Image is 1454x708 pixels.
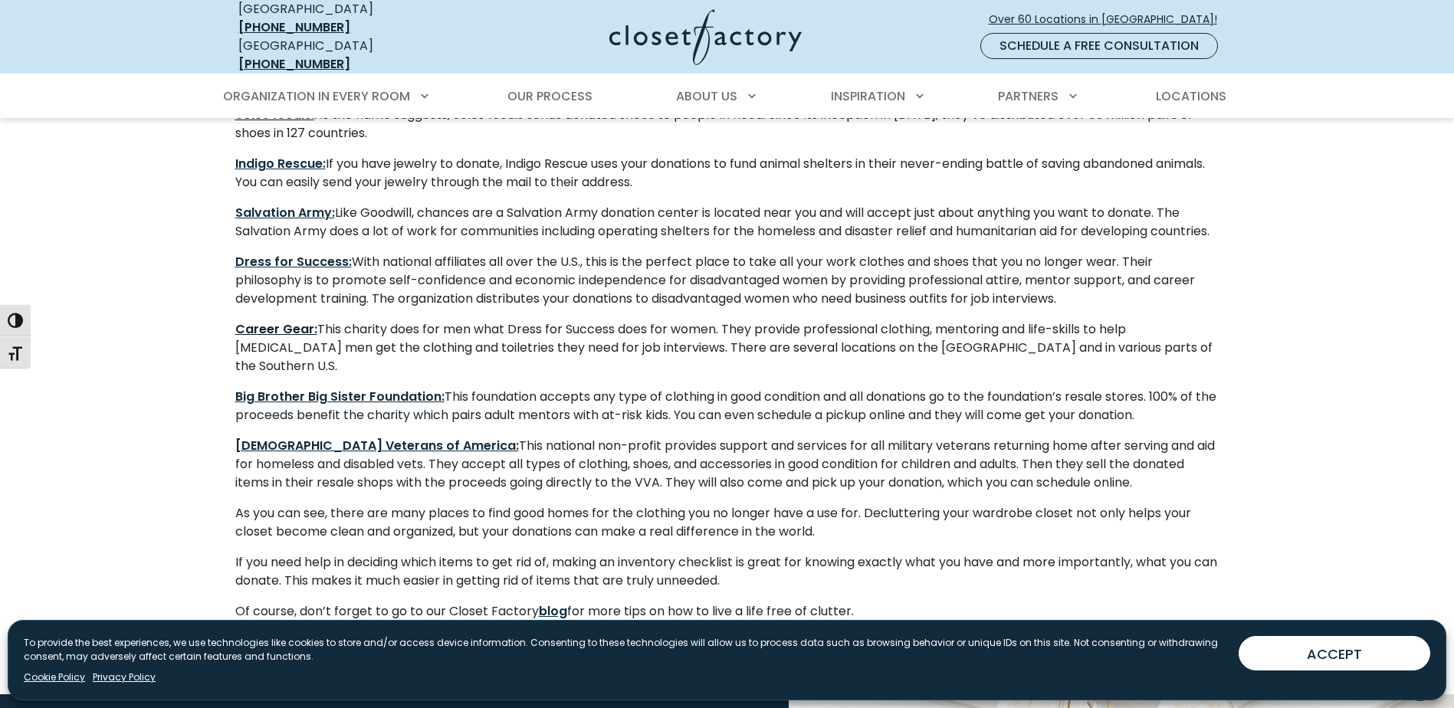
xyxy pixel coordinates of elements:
[235,504,1219,541] p: As you can see, there are many places to find good homes for the clothing you no longer have a us...
[235,106,1219,143] p: As the name suggests, Soles4Souls sends donated shoes to people in need. Since its inception in [...
[238,37,461,74] div: [GEOGRAPHIC_DATA]
[212,75,1242,118] nav: Primary Menu
[238,55,350,73] a: [PHONE_NUMBER]
[988,6,1230,33] a: Over 60 Locations in [GEOGRAPHIC_DATA]!
[676,87,737,105] span: About Us
[235,320,317,338] a: Career Gear:
[989,11,1229,28] span: Over 60 Locations in [GEOGRAPHIC_DATA]!
[93,670,156,684] a: Privacy Policy
[235,155,1219,192] p: If you have jewelry to donate, Indigo Rescue uses your donations to fund animal shelters in their...
[235,253,1219,308] p: With national affiliates all over the U.S., this is the perfect place to take all your work cloth...
[609,9,802,65] img: Closet Factory Logo
[235,320,1219,375] p: This charity does for men what Dress for Success does for women. They provide professional clothi...
[980,33,1218,59] a: Schedule a Free Consultation
[1239,636,1430,670] button: ACCEPT
[235,204,1219,241] p: Like Goodwill, chances are a Salvation Army donation center is located near you and will accept j...
[235,388,1219,424] p: This foundation accepts any type of clothing in good condition and all donations go to the founda...
[998,87,1058,105] span: Partners
[238,18,350,36] a: [PHONE_NUMBER]
[507,87,592,105] span: Our Process
[235,388,445,405] a: Big Brother Big Sister Foundation:
[235,553,1219,590] p: If you need help in deciding which items to get rid of, making an inventory checklist is great fo...
[1156,87,1226,105] span: Locations
[235,437,519,454] a: [DEMOGRAPHIC_DATA] Veterans of America:
[235,106,314,123] a: Soles4Souls:
[235,602,1219,621] p: Of course, don’t forget to go to our Closet Factory for more tips on how to live a life free of c...
[235,204,335,221] a: Salvation Army:
[223,87,410,105] span: Organization in Every Room
[24,670,85,684] a: Cookie Policy
[235,437,1219,492] p: This national non-profit provides support and services for all military veterans returning home a...
[235,253,352,270] a: Dress for Success:
[24,636,1226,664] p: To provide the best experiences, we use technologies like cookies to store and/or access device i...
[831,87,905,105] span: Inspiration
[235,155,326,172] a: Indigo Rescue:
[539,602,567,620] a: blog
